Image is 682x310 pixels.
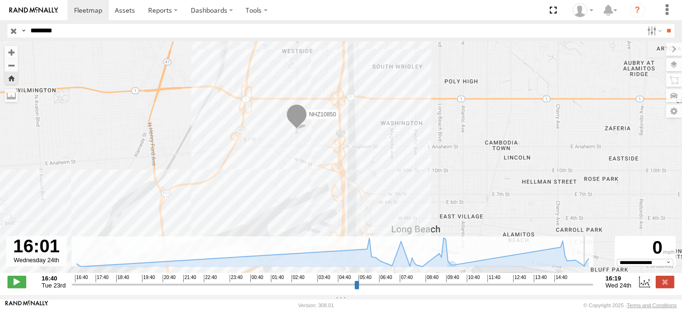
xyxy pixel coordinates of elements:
span: 08:40 [426,275,439,282]
span: NHZ10850 [309,111,336,118]
span: Tue 23rd Sep 2025 [42,282,66,289]
img: rand-logo.svg [9,7,58,14]
span: 02:40 [292,275,305,282]
span: 19:40 [142,275,155,282]
span: 06:40 [379,275,392,282]
label: Search Query [20,24,27,38]
label: Search Filter Options [644,24,664,38]
span: 20:40 [163,275,176,282]
label: Measure [5,89,18,102]
span: 09:40 [446,275,459,282]
label: Close [656,276,675,288]
span: 00:40 [250,275,263,282]
span: 12:40 [513,275,526,282]
span: 07:40 [400,275,413,282]
span: 04:40 [338,275,351,282]
strong: 16:19 [606,275,631,282]
span: 16:40 [75,275,88,282]
span: 18:40 [116,275,129,282]
button: Zoom out [5,59,18,72]
span: 22:40 [204,275,217,282]
label: Map Settings [666,105,682,118]
span: 01:40 [271,275,284,282]
a: Visit our Website [5,301,48,310]
span: 23:40 [230,275,243,282]
span: 21:40 [183,275,196,282]
span: 14:40 [555,275,568,282]
div: Version: 308.01 [298,302,334,308]
span: 05:40 [359,275,372,282]
span: 17:40 [96,275,109,282]
button: Zoom Home [5,72,18,84]
label: Play/Stop [7,276,26,288]
span: 13:40 [534,275,547,282]
div: 0 [616,237,675,259]
strong: 16:40 [42,275,66,282]
div: © Copyright 2025 - [584,302,677,308]
span: Wed 24th Sep 2025 [606,282,631,289]
a: Terms and Conditions [627,302,677,308]
div: Zulema McIntosch [570,3,597,17]
span: 11:40 [487,275,501,282]
span: 10:40 [467,275,480,282]
button: Zoom in [5,46,18,59]
span: 03:40 [317,275,330,282]
i: ? [630,3,645,18]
